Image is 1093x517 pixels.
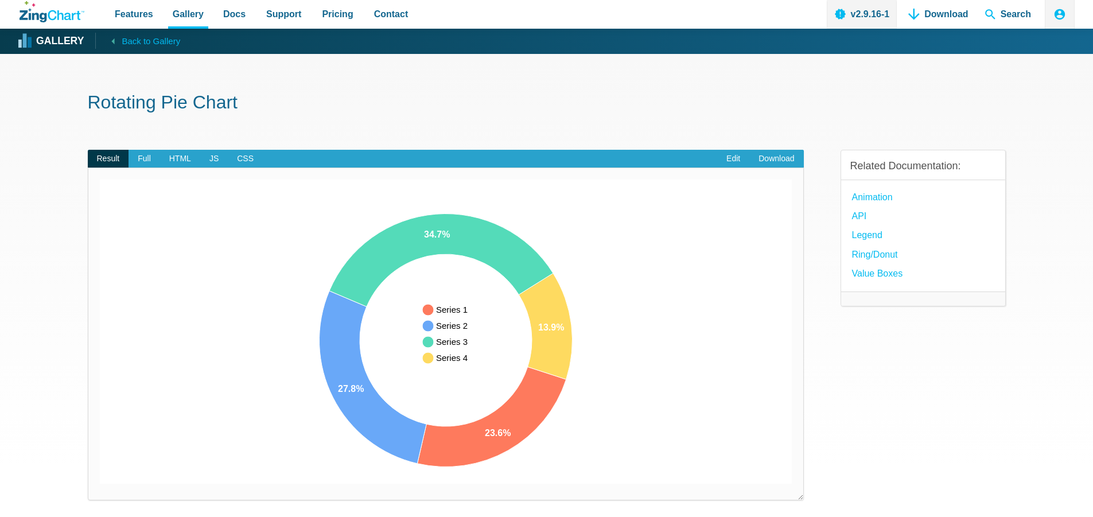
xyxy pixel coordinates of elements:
a: ZingChart Logo. Click to return to the homepage [20,1,84,22]
a: Animation [852,189,893,205]
a: Legend [852,227,882,243]
h1: Rotating Pie Chart [88,91,1006,116]
span: Result [88,150,129,168]
span: Full [129,150,160,168]
h3: Related Documentation: [850,160,996,173]
span: Pricing [322,6,353,22]
span: Back to Gallery [122,34,180,49]
span: Features [115,6,153,22]
a: Download [749,150,803,168]
a: Ring/Donut [852,247,898,262]
a: API [852,208,867,224]
a: Back to Gallery [95,33,180,49]
a: Edit [717,150,749,168]
span: Contact [374,6,409,22]
span: CSS [228,150,263,168]
span: Support [266,6,301,22]
a: Gallery [20,33,84,50]
span: HTML [160,150,200,168]
span: Gallery [173,6,204,22]
span: JS [200,150,228,168]
strong: Gallery [36,36,84,46]
span: Docs [223,6,246,22]
a: Value Boxes [852,266,903,281]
